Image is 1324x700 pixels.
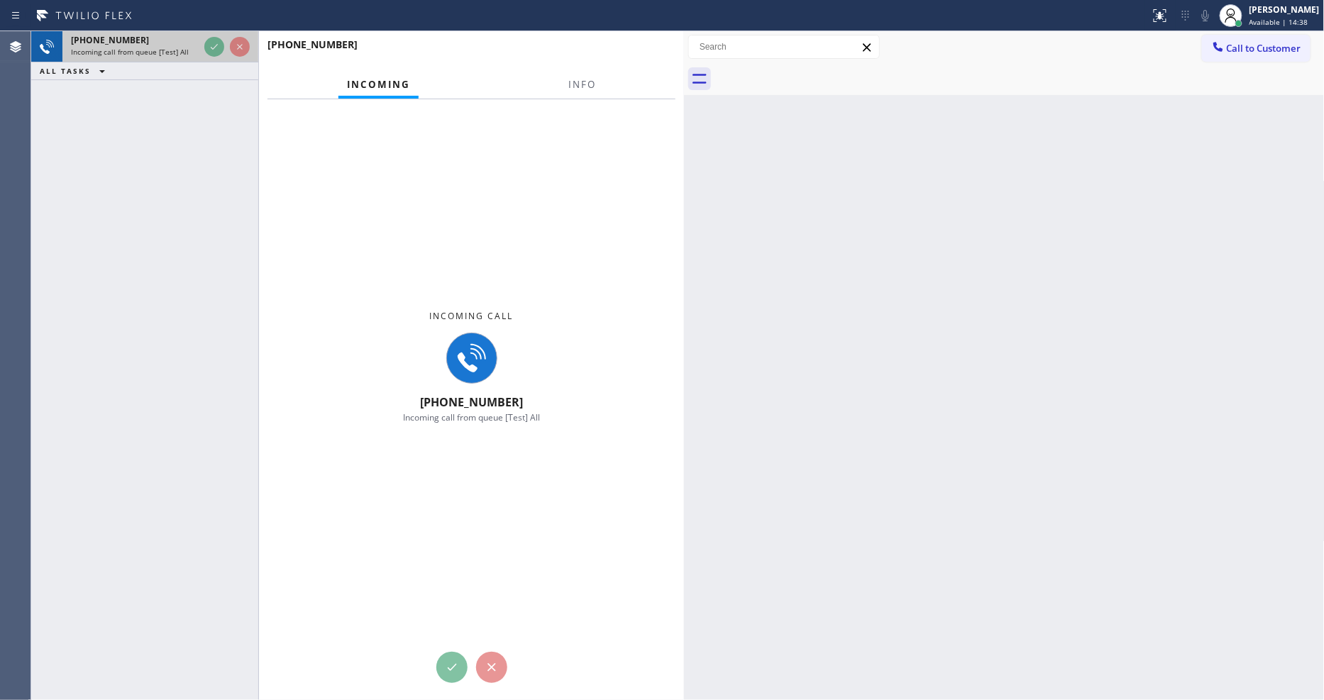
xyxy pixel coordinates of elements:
[230,37,250,57] button: Reject
[403,411,540,423] span: Incoming call from queue [Test] All
[1227,42,1301,55] span: Call to Customer
[1196,6,1215,26] button: Mute
[71,47,189,57] span: Incoming call from queue [Test] All
[347,78,410,91] span: Incoming
[1202,35,1311,62] button: Call to Customer
[1249,4,1320,16] div: [PERSON_NAME]
[476,652,507,683] button: Reject
[204,37,224,57] button: Accept
[689,35,879,58] input: Search
[1249,17,1308,27] span: Available | 14:38
[267,38,358,51] span: [PHONE_NUMBER]
[430,310,514,322] span: Incoming call
[420,394,523,410] span: [PHONE_NUMBER]
[338,71,419,99] button: Incoming
[436,652,468,683] button: Accept
[568,78,596,91] span: Info
[560,71,605,99] button: Info
[71,34,149,46] span: [PHONE_NUMBER]
[31,62,119,79] button: ALL TASKS
[40,66,91,76] span: ALL TASKS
